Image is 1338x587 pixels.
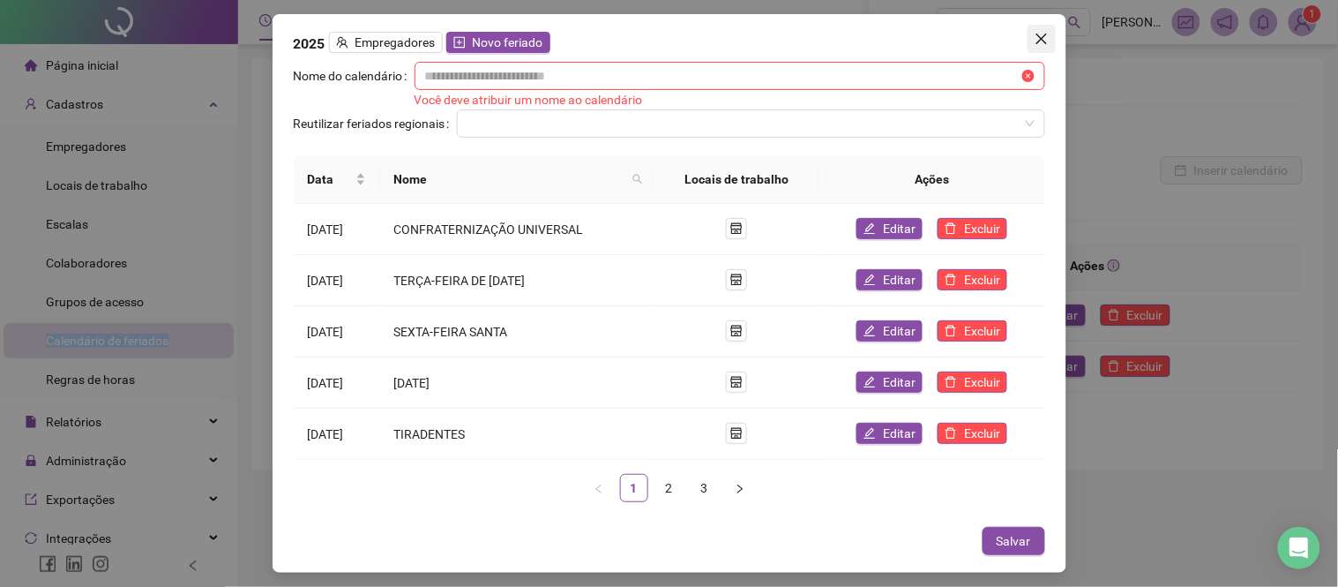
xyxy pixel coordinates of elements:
[294,62,415,90] label: Nome do calendário
[394,222,584,237] span: CONFRATERNIZAÇÃO UNIVERSAL
[730,325,743,337] span: shop
[964,424,1000,443] span: Excluir
[394,169,625,189] span: Nome
[621,475,647,501] a: 1
[336,36,348,49] span: team
[629,166,647,192] span: search
[691,474,719,502] li: 3
[668,169,805,189] div: Locais de trabalho
[1035,32,1049,46] span: close
[308,425,366,444] div: [DATE]
[329,32,443,53] button: Empregadores
[945,376,957,388] span: delete
[585,474,613,502] li: Página anterior
[833,169,1030,189] div: Ações
[585,474,613,502] button: left
[945,427,957,440] span: delete
[308,322,366,342] div: [DATE]
[883,219,916,238] span: Editar
[938,269,1007,290] button: Excluir
[446,32,550,53] button: Novo feriado
[632,174,643,184] span: search
[308,373,366,393] div: [DATE]
[856,372,923,393] button: Editar
[294,32,1045,55] div: 2025
[997,531,1031,551] span: Salvar
[726,474,754,502] li: Próxima página
[730,427,743,440] span: shop
[938,218,1007,239] button: Excluir
[964,373,1000,392] span: Excluir
[964,321,1000,341] span: Excluir
[394,274,526,288] span: TERÇA-FEIRA DE [DATE]
[945,274,957,286] span: delete
[355,33,436,52] span: Empregadores
[983,527,1045,555] button: Salvar
[656,475,683,501] a: 2
[453,36,466,49] span: plus-square
[394,427,466,441] span: TIRADENTES
[394,325,508,339] span: SEXTA-FEIRA SANTA
[883,373,916,392] span: Editar
[1278,527,1320,569] div: Open Intercom Messenger
[394,376,430,390] span: [DATE]
[863,427,876,440] span: edit
[735,484,745,494] span: right
[655,474,684,502] li: 2
[415,90,1045,109] div: Você deve atribuir um nome ao calendário
[863,222,876,235] span: edit
[308,169,352,189] span: Data
[594,484,604,494] span: left
[964,219,1000,238] span: Excluir
[856,423,923,444] button: Editar
[883,424,916,443] span: Editar
[1028,25,1056,53] button: Close
[726,474,754,502] button: right
[294,155,380,204] th: Data
[938,372,1007,393] button: Excluir
[730,274,743,286] span: shop
[294,109,457,138] label: Reutilizar feriados regionais
[473,33,543,52] span: Novo feriado
[856,269,923,290] button: Editar
[863,274,876,286] span: edit
[945,222,957,235] span: delete
[945,325,957,337] span: delete
[730,222,743,235] span: shop
[964,270,1000,290] span: Excluir
[863,376,876,388] span: edit
[883,270,916,290] span: Editar
[620,474,648,502] li: 1
[863,325,876,337] span: edit
[730,376,743,388] span: shop
[308,271,366,290] div: [DATE]
[938,423,1007,444] button: Excluir
[856,218,923,239] button: Editar
[308,220,366,239] div: [DATE]
[856,320,923,342] button: Editar
[691,475,718,501] a: 3
[938,320,1007,342] button: Excluir
[883,321,916,341] span: Editar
